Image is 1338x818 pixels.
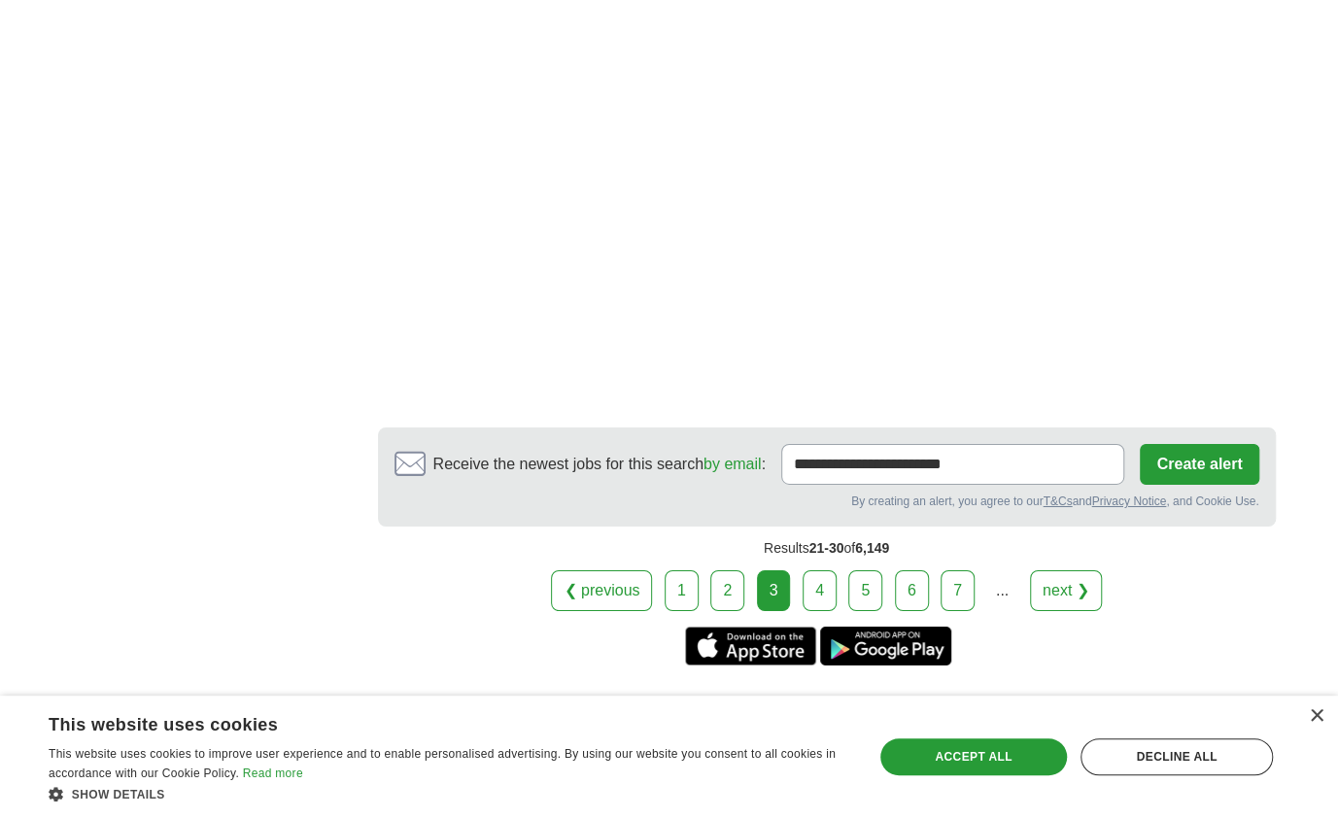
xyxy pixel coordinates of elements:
[895,570,929,611] a: 6
[551,570,652,611] a: ❮ previous
[49,707,801,736] div: This website uses cookies
[49,747,836,780] span: This website uses cookies to improve user experience and to enable personalised advertising. By u...
[243,767,303,780] a: Read more, opens a new window
[433,453,766,476] span: Receive the newest jobs for this search :
[855,540,889,556] span: 6,149
[1043,494,1072,508] a: T&Cs
[941,570,975,611] a: 7
[820,627,951,665] a: Get the Android app
[809,540,844,556] span: 21-30
[1081,738,1273,775] div: Decline all
[710,570,744,611] a: 2
[49,784,849,803] div: Show details
[72,788,165,801] span: Show details
[803,570,837,611] a: 4
[757,570,791,611] div: 3
[1140,444,1258,485] button: Create alert
[1030,570,1102,611] a: next ❯
[395,493,1259,510] div: By creating an alert, you agree to our and , and Cookie Use.
[848,570,882,611] a: 5
[880,738,1067,775] div: Accept all
[703,456,762,472] a: by email
[1091,494,1166,508] a: Privacy Notice
[982,571,1021,610] div: ...
[665,570,699,611] a: 1
[378,527,1276,570] div: Results of
[685,627,816,665] a: Get the iPhone app
[1309,709,1323,724] div: Close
